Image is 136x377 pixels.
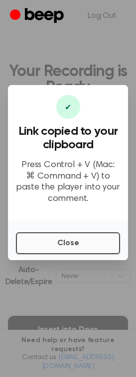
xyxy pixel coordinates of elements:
p: Press Control + V (Mac: ⌘ Command + V) to paste the player into your comment. [16,160,120,204]
a: Beep [10,6,66,26]
h3: Link copied to your clipboard [16,125,120,152]
div: ✔ [56,95,80,119]
a: Log Out [78,4,126,28]
button: Close [16,232,120,254]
